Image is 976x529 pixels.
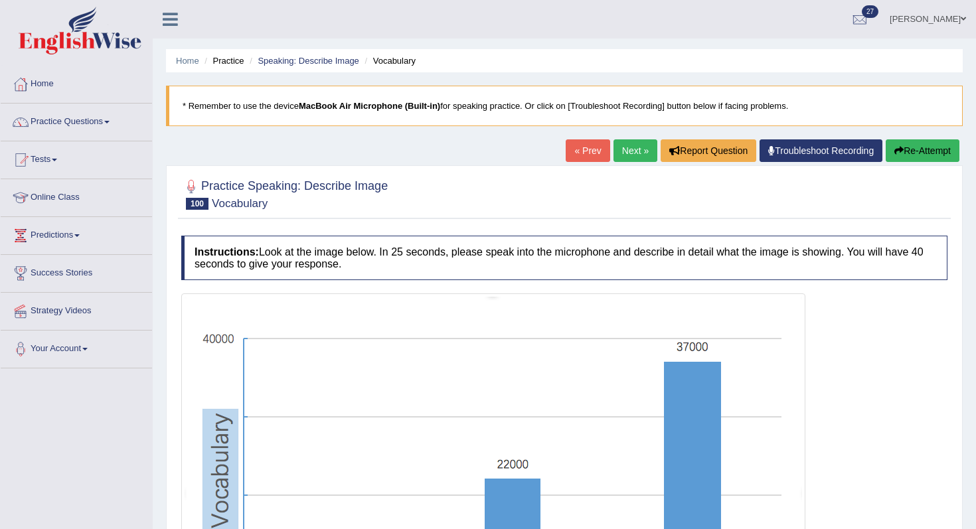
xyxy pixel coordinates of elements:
[886,139,959,162] button: Re-Attempt
[176,56,199,66] a: Home
[1,66,152,99] a: Home
[566,139,610,162] a: « Prev
[1,104,152,137] a: Practice Questions
[1,255,152,288] a: Success Stories
[1,179,152,212] a: Online Class
[862,5,878,18] span: 27
[195,246,259,258] b: Instructions:
[166,86,963,126] blockquote: * Remember to use the device for speaking practice. Or click on [Troubleshoot Recording] button b...
[613,139,657,162] a: Next »
[1,293,152,326] a: Strategy Videos
[1,217,152,250] a: Predictions
[186,198,208,210] span: 100
[760,139,882,162] a: Troubleshoot Recording
[299,101,440,111] b: MacBook Air Microphone (Built-in)
[181,236,947,280] h4: Look at the image below. In 25 seconds, please speak into the microphone and describe in detail w...
[201,54,244,67] li: Practice
[1,331,152,364] a: Your Account
[361,54,416,67] li: Vocabulary
[212,197,268,210] small: Vocabulary
[258,56,359,66] a: Speaking: Describe Image
[1,141,152,175] a: Tests
[661,139,756,162] button: Report Question
[181,177,388,210] h2: Practice Speaking: Describe Image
